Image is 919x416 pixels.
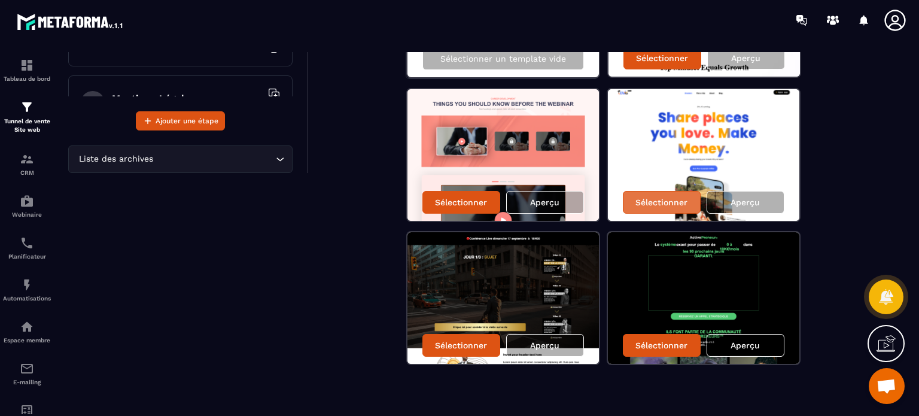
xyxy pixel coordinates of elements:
[136,111,225,130] button: Ajouter une étape
[635,341,687,350] p: Sélectionner
[530,198,559,207] p: Aperçu
[3,353,51,394] a: emailemailE-mailing
[3,49,51,91] a: formationformationTableau de bord
[3,185,51,227] a: automationsautomationsWebinaire
[3,227,51,269] a: schedulerschedulerPlanificateur
[20,320,34,334] img: automations
[3,337,51,344] p: Espace membre
[3,211,51,218] p: Webinaire
[731,198,760,207] p: Aperçu
[440,54,566,63] p: Sélectionner un template vide
[20,236,34,250] img: scheduler
[68,145,293,173] div: Search for option
[20,194,34,208] img: automations
[3,117,51,134] p: Tunnel de vente Site web
[3,269,51,311] a: automationsautomationsAutomatisations
[3,295,51,302] p: Automatisations
[636,53,688,63] p: Sélectionner
[407,232,599,364] img: image
[112,93,261,104] h6: Mentions Légales
[3,91,51,143] a: formationformationTunnel de vente Site web
[407,89,599,221] img: image
[156,115,218,127] span: Ajouter une étape
[20,278,34,292] img: automations
[3,379,51,385] p: E-mailing
[608,232,799,364] img: image
[3,143,51,185] a: formationformationCRM
[3,311,51,353] a: automationsautomationsEspace membre
[156,153,273,166] input: Search for option
[76,153,156,166] span: Liste des archives
[20,100,34,114] img: formation
[869,368,905,404] a: Ouvrir le chat
[731,53,760,63] p: Aperçu
[20,58,34,72] img: formation
[20,152,34,166] img: formation
[3,75,51,82] p: Tableau de bord
[608,89,799,221] img: image
[3,253,51,260] p: Planificateur
[17,11,124,32] img: logo
[435,341,487,350] p: Sélectionner
[731,341,760,350] p: Aperçu
[3,169,51,176] p: CRM
[20,362,34,376] img: email
[435,198,487,207] p: Sélectionner
[530,341,559,350] p: Aperçu
[635,198,687,207] p: Sélectionner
